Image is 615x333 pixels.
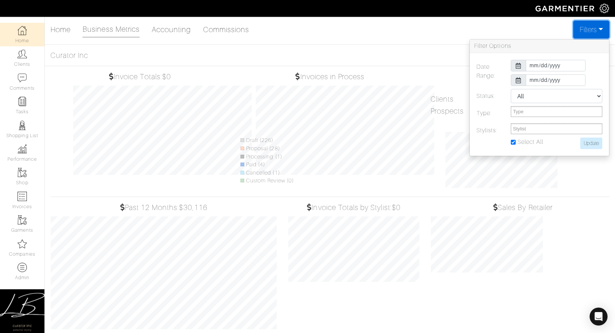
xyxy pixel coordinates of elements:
[18,192,27,201] img: orders-icon-0abe47150d42831381b5fb84f609e132dff9fe21cb692f30cb5eec754e2cba89.png
[471,89,505,106] label: Status:
[18,144,27,154] img: graph-8b7af3c665d003b59727f371ae50e7771705bf0c487971e6e97d053d13c5068d.png
[18,168,27,177] img: garments-icon-b7da505a4dc4fd61783c78ac3ca0ef83fa9d6f193b1c9dc38574b1d14d53ca28.png
[50,22,71,37] a: Home
[162,73,171,81] span: $0
[431,203,609,212] h5: Sales By Retailer
[18,97,27,106] img: reminder-icon-8004d30b9f0a5d33ae49ab947aed9ed385cf756f9e5892f1edd6e32f2345188e.png
[18,263,27,272] img: custom-products-icon-6973edde1b6c6774590e2ad28d3d057f2f42decad08aa0e48061009ba2575b3a.png
[590,308,608,326] div: Open Intercom Messenger
[50,51,609,60] h5: Curator Inc
[431,118,609,127] h5: Sales By Brand
[152,22,191,37] a: Accounting
[241,72,419,81] h5: Invoices in Process
[392,203,401,212] span: $0
[580,138,602,149] input: Update
[532,2,600,15] img: garmentier-logo-header-white-b43fb05a5012e4ada735d5af1a66efaba907eab6374d6393d1fbf88cb4ef424d.png
[600,4,609,13] img: gear-icon-white-bd11855cb880d31180b6d7d6211b90ccbf57a29d726f0c71d8c61bd08dd39cc2.png
[471,123,505,138] label: Stylists:
[51,203,277,212] h5: Past 12 Months:
[51,72,229,81] h5: Invoice Totals:
[431,95,609,104] h5: Clients
[470,40,609,53] h3: Filter Options
[471,106,505,120] label: Type:
[18,239,27,249] img: companies-icon-14a0f246c7e91f24465de634b560f0151b0cc5c9ce11af5fac52e6d7d6371812.png
[240,169,294,177] li: Cancelled (1)
[240,161,294,169] li: Paid (4)
[83,22,140,38] a: Business Metrics
[240,145,294,153] li: Proposal (28)
[179,203,207,212] span: $30,116
[18,49,27,59] img: clients-icon-6bae9207a08558b7cb47a8932f037763ab4055f8c8b6bfacd5dc20c3e0201464.png
[18,26,27,35] img: dashboard-icon-dbcd8f5a0b271acd01030246c82b418ddd0df26cd7fceb0bd07c9910d44c42f6.png
[18,73,27,83] img: comment-icon-a0a6a9ef722e966f86d9cbdc48e553b5cf19dbc54f86b18d962a5391bc8f6eb6.png
[240,177,294,185] li: Custom Review (0)
[431,72,609,81] h5: Client Book
[18,121,27,130] img: stylists-icon-eb353228a002819b7ec25b43dbf5f0378dd9e0616d9560372ff212230b889e62.png
[18,215,27,225] img: garments-icon-b7da505a4dc4fd61783c78ac3ca0ef83fa9d6f193b1c9dc38574b1d14d53ca28.png
[471,60,505,89] label: Date Range:
[518,138,544,147] label: Select All
[573,21,609,38] button: Filters
[288,203,419,212] h5: Invoice Totals by Stylist:
[240,153,294,161] li: Processing (1)
[203,22,249,37] a: Commissions
[431,107,609,115] h5: Prospects
[240,136,294,145] li: Draft (226)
